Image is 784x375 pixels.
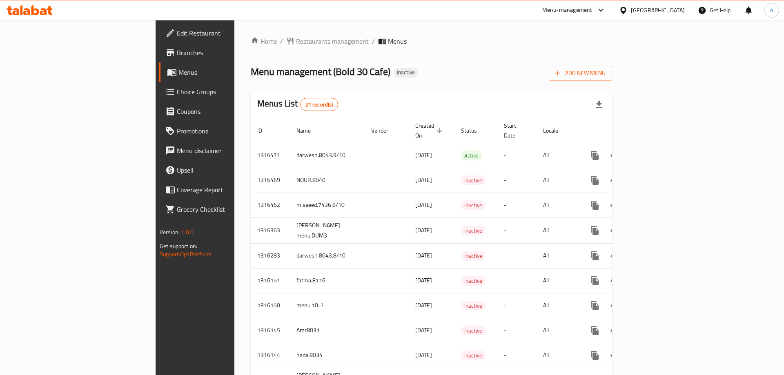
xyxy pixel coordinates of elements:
[461,200,486,210] div: Inactive
[177,87,280,97] span: Choice Groups
[497,168,537,193] td: -
[159,23,287,43] a: Edit Restaurant
[605,195,624,215] button: Change Status
[159,82,287,102] a: Choice Groups
[251,36,612,46] nav: breadcrumb
[537,168,579,193] td: All
[388,36,407,46] span: Menus
[585,246,605,266] button: more
[461,201,486,210] span: Inactive
[585,346,605,365] button: more
[415,200,432,210] span: [DATE]
[497,343,537,368] td: -
[549,66,612,81] button: Add New Menu
[631,6,685,15] div: [GEOGRAPHIC_DATA]
[372,36,375,46] li: /
[177,28,280,38] span: Edit Restaurant
[415,225,432,235] span: [DATE]
[160,241,197,251] span: Get support on:
[770,6,773,15] span: n
[159,43,287,62] a: Branches
[159,180,287,200] a: Coverage Report
[585,221,605,240] button: more
[461,176,486,185] span: Inactive
[579,118,670,143] th: Actions
[257,98,338,111] h2: Menus List
[415,250,432,261] span: [DATE]
[251,62,390,81] span: Menu management ( Bold 30 Cafe )
[177,146,280,155] span: Menu disclaimer
[461,151,482,160] span: Active
[296,126,321,135] span: Name
[290,293,365,318] td: menu 10-7
[605,346,624,365] button: Change Status
[181,227,194,237] span: 1.0.0
[537,217,579,243] td: All
[461,301,486,311] span: Inactive
[537,293,579,318] td: All
[537,268,579,293] td: All
[286,36,369,46] a: Restaurants management
[394,69,418,76] span: Inactive
[537,343,579,368] td: All
[497,318,537,343] td: -
[537,243,579,268] td: All
[537,318,579,343] td: All
[415,175,432,185] span: [DATE]
[290,243,365,268] td: darwesh.8043.8/10
[497,193,537,217] td: -
[290,268,365,293] td: fatma.8116
[159,62,287,82] a: Menus
[497,243,537,268] td: -
[497,268,537,293] td: -
[542,5,592,15] div: Menu-management
[461,351,486,360] span: Inactive
[177,107,280,116] span: Coupons
[585,146,605,165] button: more
[605,221,624,240] button: Change Status
[177,185,280,195] span: Coverage Report
[605,246,624,266] button: Change Status
[537,143,579,168] td: All
[497,217,537,243] td: -
[296,36,369,46] span: Restaurants management
[461,226,486,235] span: Inactive
[605,146,624,165] button: Change Status
[497,143,537,168] td: -
[504,121,527,140] span: Start Date
[543,126,569,135] span: Locale
[160,227,180,237] span: Version:
[290,193,365,217] td: m.saeed.7436 8/10
[555,68,606,78] span: Add New Menu
[415,121,445,140] span: Created On
[290,168,365,193] td: NOUR.8040
[177,48,280,58] span: Branches
[371,126,399,135] span: Vendor
[461,251,486,261] span: Inactive
[177,204,280,214] span: Grocery Checklist
[290,318,365,343] td: Amr8031
[415,350,432,360] span: [DATE]
[257,126,273,135] span: ID
[290,217,365,243] td: [PERSON_NAME] menu DUM3
[585,195,605,215] button: more
[589,95,609,114] div: Export file
[461,326,486,335] span: Inactive
[159,160,287,180] a: Upsell
[605,296,624,315] button: Change Status
[177,126,280,136] span: Promotions
[178,67,280,77] span: Menus
[461,276,486,286] span: Inactive
[497,293,537,318] td: -
[159,102,287,121] a: Coupons
[290,343,365,368] td: nada.8034
[415,275,432,286] span: [DATE]
[159,121,287,141] a: Promotions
